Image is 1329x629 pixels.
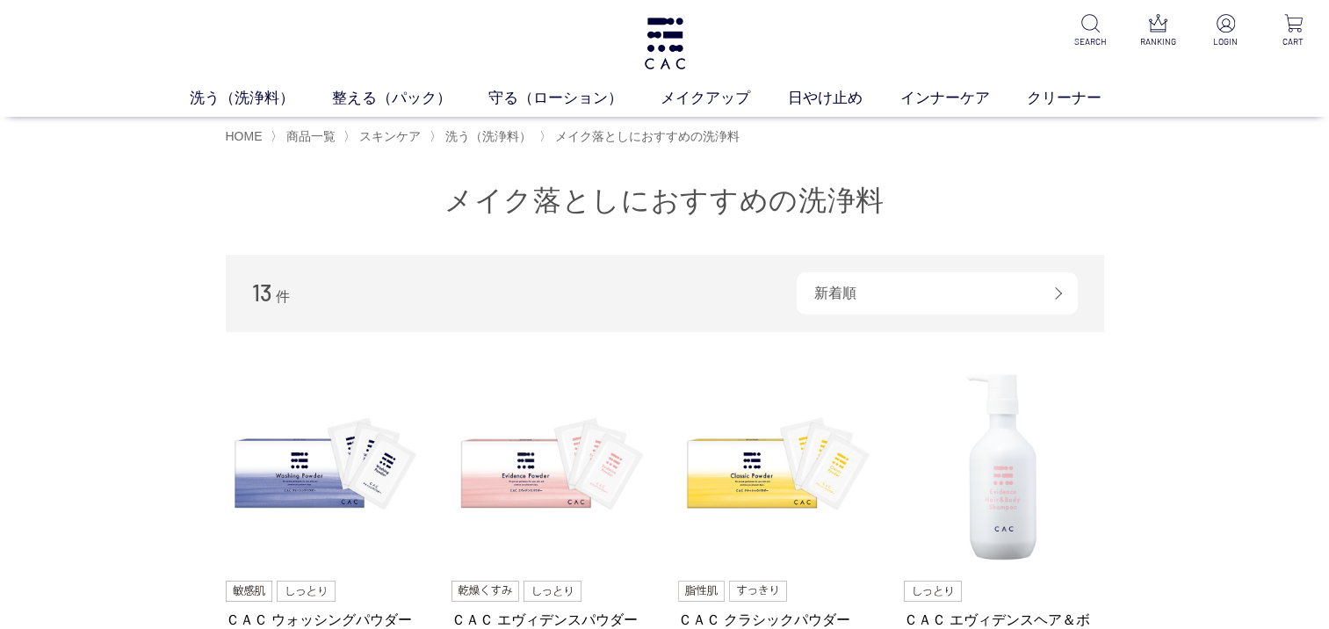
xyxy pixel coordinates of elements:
a: 商品一覧 [283,129,336,143]
span: 件 [276,289,290,304]
img: ＣＡＣ ウォッシングパウダー [226,367,426,568]
a: HOME [226,129,263,143]
a: メイク落としにおすすめの洗浄料 [552,129,740,143]
li: 〉 [271,128,340,145]
img: しっとり [277,581,335,602]
a: メイクアップ [661,87,788,110]
a: ＣＡＣ ウォッシングパウダー [226,611,426,629]
p: CART [1272,35,1315,48]
a: 守る（ローション） [488,87,661,110]
li: 〉 [430,128,536,145]
p: LOGIN [1204,35,1247,48]
a: ＣＡＣ エヴィデンスパウダー [451,611,652,629]
img: しっとり [904,581,962,602]
h1: メイク落としにおすすめの洗浄料 [226,182,1104,220]
span: スキンケア [359,129,421,143]
a: CART [1272,14,1315,48]
img: 乾燥くすみ [451,581,519,602]
img: ＣＡＣ クラシックパウダー [678,367,878,568]
img: logo [642,18,688,69]
a: インナーケア [900,87,1028,110]
span: 13 [252,278,272,306]
li: 〉 [539,128,744,145]
li: 〉 [343,128,425,145]
a: RANKING [1137,14,1180,48]
a: クリーナー [1027,87,1139,110]
img: ＣＡＣ エヴィデンスパウダー [451,367,652,568]
img: すっきり [729,581,787,602]
img: 脂性肌 [678,581,725,602]
a: スキンケア [356,129,421,143]
img: しっとり [524,581,581,602]
p: SEARCH [1069,35,1112,48]
a: LOGIN [1204,14,1247,48]
span: 洗う（洗浄料） [445,129,531,143]
a: 洗う（洗浄料） [442,129,531,143]
a: 日やけ止め [788,87,900,110]
div: 新着順 [797,272,1078,314]
a: 整える（パック） [332,87,489,110]
span: 商品一覧 [286,129,336,143]
img: 敏感肌 [226,581,273,602]
p: RANKING [1137,35,1180,48]
a: ＣＡＣ クラシックパウダー [678,611,878,629]
a: 洗う（洗浄料） [190,87,332,110]
img: ＣＡＣ エヴィデンスヘア＆ボディシャンプー500ml [904,367,1104,568]
a: SEARCH [1069,14,1112,48]
span: メイク落としにおすすめの洗浄料 [555,129,740,143]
